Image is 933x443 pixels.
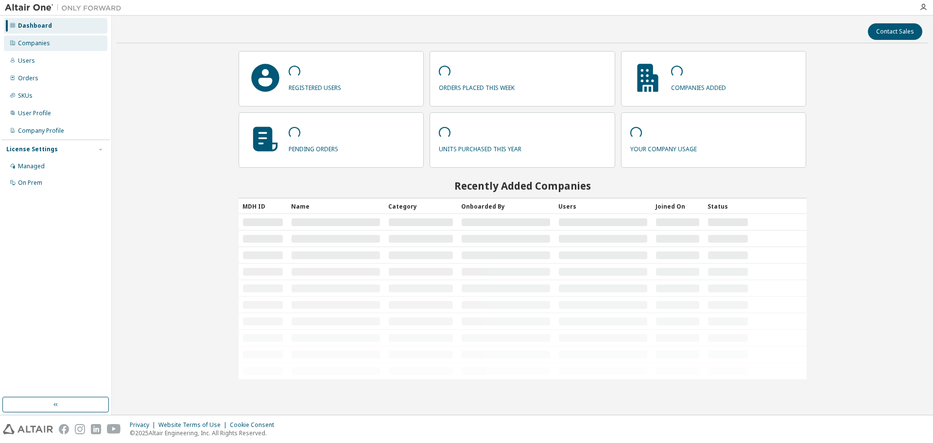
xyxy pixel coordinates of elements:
[3,424,53,434] img: altair_logo.svg
[18,127,64,135] div: Company Profile
[461,198,551,214] div: Onboarded By
[388,198,453,214] div: Category
[671,81,726,92] p: companies added
[91,424,101,434] img: linkedin.svg
[289,142,338,153] p: pending orders
[291,198,380,214] div: Name
[558,198,648,214] div: Users
[18,92,33,100] div: SKUs
[868,23,922,40] button: Contact Sales
[6,145,58,153] div: License Settings
[239,179,807,192] h2: Recently Added Companies
[439,81,515,92] p: orders placed this week
[130,421,158,429] div: Privacy
[18,57,35,65] div: Users
[18,39,50,47] div: Companies
[18,22,52,30] div: Dashboard
[18,179,42,187] div: On Prem
[18,109,51,117] div: User Profile
[439,142,521,153] p: units purchased this year
[107,424,121,434] img: youtube.svg
[242,198,283,214] div: MDH ID
[18,162,45,170] div: Managed
[75,424,85,434] img: instagram.svg
[158,421,230,429] div: Website Terms of Use
[5,3,126,13] img: Altair One
[708,198,748,214] div: Status
[656,198,700,214] div: Joined On
[130,429,280,437] p: © 2025 Altair Engineering, Inc. All Rights Reserved.
[18,74,38,82] div: Orders
[59,424,69,434] img: facebook.svg
[230,421,280,429] div: Cookie Consent
[289,81,341,92] p: registered users
[630,142,697,153] p: your company usage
